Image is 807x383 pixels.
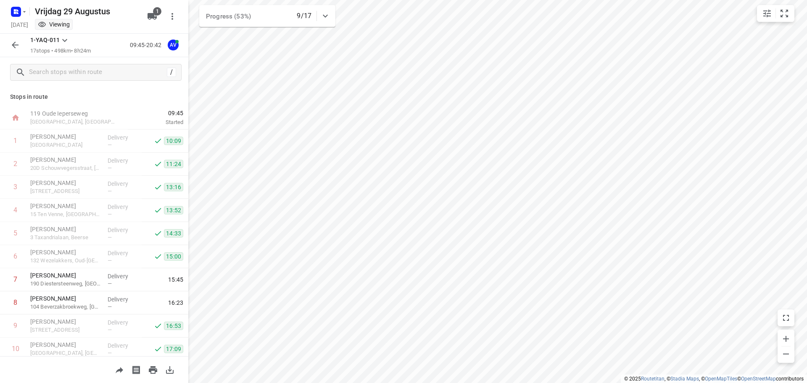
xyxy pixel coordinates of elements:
p: [PERSON_NAME] [30,248,101,256]
span: — [108,350,112,356]
span: Print shipping labels [128,365,145,373]
svg: Done [154,160,162,168]
svg: Done [154,322,162,330]
span: 14:33 [164,229,183,238]
span: 15:45 [168,275,183,284]
input: Search stops within route [29,66,167,79]
svg: Done [154,206,162,214]
svg: Done [154,183,162,191]
span: Download route [161,365,178,373]
div: 1 [13,137,17,145]
button: More [164,8,181,25]
div: 9 [13,322,17,330]
span: 13:16 [164,183,183,191]
span: 17:09 [164,345,183,353]
span: 10:09 [164,137,183,145]
span: Share route [111,365,128,373]
p: [PERSON_NAME] [30,132,101,141]
p: Delivery [108,156,139,165]
svg: Done [154,345,162,353]
span: Progress (53%) [206,13,251,20]
span: — [108,234,112,240]
p: 17 stops • 498km • 8h24m [30,47,91,55]
p: Delivery [108,203,139,211]
a: OpenStreetMap [741,376,776,382]
span: 11:24 [164,160,183,168]
div: 5 [13,229,17,237]
span: 16:23 [168,298,183,307]
p: [PERSON_NAME] [30,225,101,233]
span: Assigned to Axel Verzele [165,41,182,49]
p: 20D Schouwvegersstraat, Gent [30,164,101,172]
p: Delivery [108,226,139,234]
div: / [167,68,176,77]
p: Stops in route [10,92,178,101]
a: OpenMapTiles [705,376,737,382]
p: [PERSON_NAME] [30,341,101,349]
p: [PERSON_NAME] [30,179,101,187]
p: Delivery [108,295,139,304]
p: [PERSON_NAME] [30,294,101,303]
button: 1 [144,8,161,25]
button: Fit zoom [776,5,793,22]
p: [GEOGRAPHIC_DATA] [30,141,101,149]
span: — [108,280,112,287]
span: 13:52 [164,206,183,214]
p: 1-YAQ-011 [30,36,60,45]
div: 8 [13,298,17,306]
span: 1 [153,7,161,16]
span: Print route [145,365,161,373]
p: 15 Ten Venne, [GEOGRAPHIC_DATA] [30,210,101,219]
div: 6 [13,252,17,260]
p: [PERSON_NAME] [30,317,101,326]
span: — [108,142,112,148]
div: 3 [13,183,17,191]
div: 10 [12,345,19,353]
p: Delivery [108,318,139,327]
span: — [108,304,112,310]
span: 09:45 [128,109,183,117]
p: 3 Taxandrialaan, Beerse [30,233,101,242]
span: — [108,165,112,171]
p: Delivery [108,133,139,142]
span: — [108,211,112,217]
p: 09:45-20:42 [130,41,165,50]
p: 104 Beverzakbroekweg, [GEOGRAPHIC_DATA] [30,303,101,311]
p: 9/17 [297,11,311,21]
p: 190 Diestersteenweg, Leopoldsburg [30,280,101,288]
a: Routetitan [641,376,665,382]
a: Stadia Maps [670,376,699,382]
div: 7 [13,275,17,283]
p: [GEOGRAPHIC_DATA], [GEOGRAPHIC_DATA] [30,118,118,126]
p: [PERSON_NAME] [30,202,101,210]
p: Delivery [108,180,139,188]
span: — [108,188,112,194]
p: [PERSON_NAME] [30,271,101,280]
button: Map settings [759,5,775,22]
div: 2 [13,160,17,168]
span: — [108,257,112,264]
span: 15:00 [164,252,183,261]
span: — [108,327,112,333]
span: 16:53 [164,322,183,330]
div: You are currently in view mode. To make any changes, go to edit project. [38,20,70,29]
p: Delivery [108,249,139,257]
p: [GEOGRAPHIC_DATA], [GEOGRAPHIC_DATA] [30,349,101,357]
p: Delivery [108,341,139,350]
li: © 2025 , © , © © contributors [624,376,804,382]
p: 119 Oude Ieperseweg [30,109,118,118]
p: Delivery [108,272,139,280]
p: 36 Collegelaan, Antwerpen [30,187,101,195]
p: [PERSON_NAME] [30,156,101,164]
div: small contained button group [757,5,794,22]
div: 4 [13,206,17,214]
p: [STREET_ADDRESS] [30,326,101,334]
svg: Done [154,252,162,261]
p: 132 Wezelakkers, Oud-[GEOGRAPHIC_DATA] [30,256,101,265]
p: Started [128,118,183,127]
div: Progress (53%)9/17 [199,5,335,27]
